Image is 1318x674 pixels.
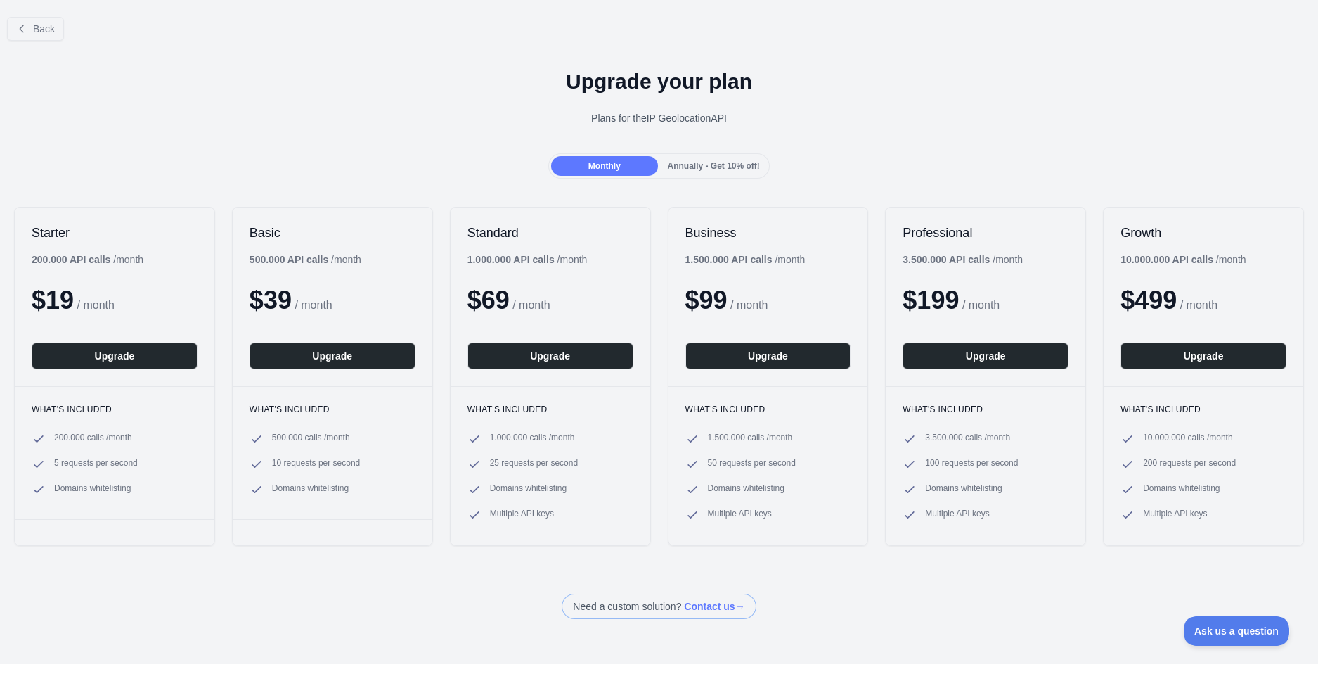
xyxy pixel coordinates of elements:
div: / month [467,253,588,267]
iframe: Toggle Customer Support [1184,616,1290,646]
div: / month [903,253,1023,267]
h2: Professional [903,224,1068,241]
b: 1.500.000 API calls [685,254,773,265]
span: $ 69 [467,286,510,314]
div: / month [685,253,806,267]
h2: Standard [467,224,633,241]
h2: Business [685,224,851,241]
span: $ 99 [685,286,728,314]
b: 1.000.000 API calls [467,254,555,265]
span: $ 199 [903,286,959,314]
b: 3.500.000 API calls [903,254,990,265]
